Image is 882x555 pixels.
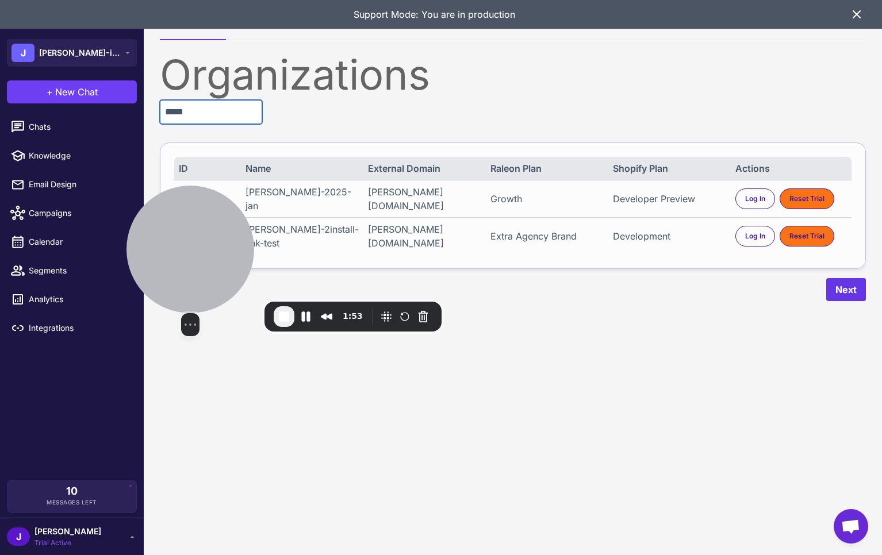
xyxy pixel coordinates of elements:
[34,525,101,538] span: [PERSON_NAME]
[29,207,130,219] span: Campaigns
[160,54,866,95] div: Organizations
[368,161,480,175] div: External Domain
[246,161,357,175] div: Name
[47,498,97,507] span: Messages Left
[613,229,724,243] div: Development
[29,149,130,162] span: Knowledge
[34,538,101,548] span: Trial Active
[39,47,120,59] span: [PERSON_NAME]-install-link-test-store
[7,527,30,546] div: J
[745,194,765,204] span: Log In
[5,316,139,340] a: Integrations
[490,161,602,175] div: Raleon Plan
[834,509,868,544] div: Open chat
[29,322,130,334] span: Integrations
[789,194,825,204] span: Reset Trial
[66,486,78,496] span: 10
[613,192,724,206] div: Developer Preview
[11,44,34,62] div: J
[246,222,357,250] div: [PERSON_NAME]-2install-link-test
[826,278,866,301] button: Next
[5,259,139,283] a: Segments
[7,39,137,67] button: J[PERSON_NAME]-install-link-test-store
[29,264,130,277] span: Segments
[789,231,825,241] span: Reset Trial
[5,172,139,196] a: Email Design
[745,231,765,241] span: Log In
[29,178,130,191] span: Email Design
[5,144,139,168] a: Knowledge
[29,293,130,306] span: Analytics
[490,229,602,243] div: Extra Agency Brand
[368,185,480,213] div: [PERSON_NAME][DOMAIN_NAME]
[246,185,357,213] div: [PERSON_NAME]-2025-jan
[735,161,847,175] div: Actions
[5,287,139,311] a: Analytics
[7,80,137,103] button: +New Chat
[613,161,724,175] div: Shopify Plan
[55,85,98,99] span: New Chat
[490,192,602,206] div: Growth
[5,230,139,254] a: Calendar
[5,115,139,139] a: Chats
[5,201,139,225] a: Campaigns
[29,121,130,133] span: Chats
[29,236,130,248] span: Calendar
[179,161,235,175] div: ID
[47,85,53,99] span: +
[368,222,480,250] div: [PERSON_NAME][DOMAIN_NAME]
